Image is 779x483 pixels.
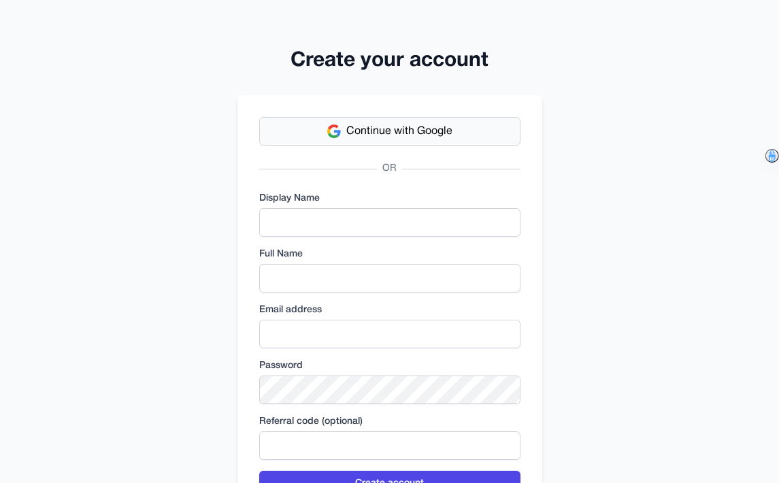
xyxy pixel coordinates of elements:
[259,359,520,373] label: Password
[327,124,341,138] img: Google
[377,162,402,176] span: OR
[259,117,520,146] button: Continue with Google
[259,303,520,317] label: Email address
[237,49,542,73] h2: Create your account
[259,248,520,261] label: Full Name
[259,192,520,205] label: Display Name
[346,123,452,139] span: Continue with Google
[259,415,520,429] label: Referral code (optional)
